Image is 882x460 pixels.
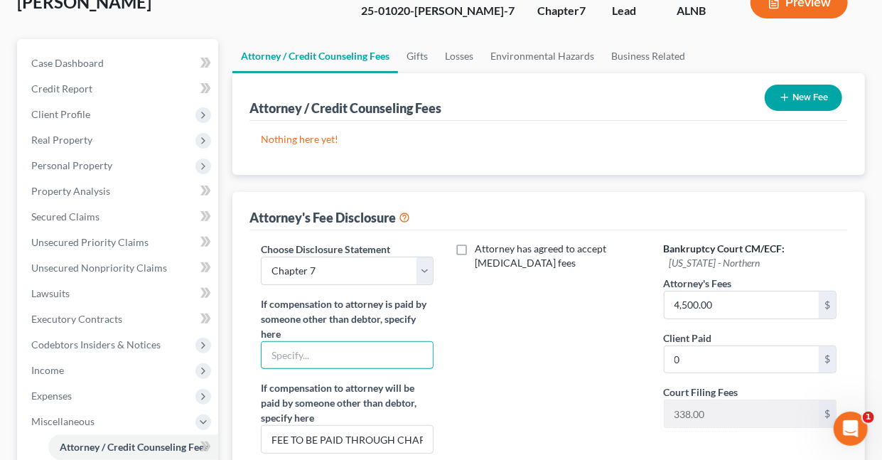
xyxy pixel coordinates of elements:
a: Case Dashboard [20,50,218,76]
a: Executory Contracts [20,306,218,332]
div: Chapter [537,3,589,19]
a: Attorney / Credit Counseling Fees [48,434,218,460]
a: Business Related [603,39,694,73]
div: ALNB [677,3,728,19]
iframe: Intercom live chat [834,412,868,446]
label: Client Paid [664,331,712,346]
span: Real Property [31,134,92,146]
span: 7 [579,4,586,17]
input: 0.00 [665,346,819,373]
span: 1 [863,412,874,423]
div: $ [819,400,836,427]
a: Property Analysis [20,178,218,204]
a: Losses [436,39,482,73]
span: Attorney has agreed to accept [MEDICAL_DATA] fees [475,242,606,269]
span: Miscellaneous [31,415,95,427]
div: Attorney / Credit Counseling Fees [249,100,441,117]
a: Environmental Hazards [482,39,603,73]
input: Specify... [262,342,433,369]
span: Attorney / Credit Counseling Fees [60,441,208,453]
a: Unsecured Priority Claims [20,230,218,255]
span: Client Profile [31,108,90,120]
p: Nothing here yet! [261,132,837,146]
span: Unsecured Nonpriority Claims [31,262,167,274]
div: Attorney's Fee Disclosure [249,209,410,226]
span: Lawsuits [31,287,70,299]
input: 0.00 [665,400,819,427]
label: If compensation to attorney will be paid by someone other than debtor, specify here [261,380,434,425]
span: Credit Report [31,82,92,95]
span: Codebtors Insiders & Notices [31,338,161,351]
div: $ [819,291,836,319]
label: Choose Disclosure Statement [261,242,390,257]
label: If compensation to attorney is paid by someone other than debtor, specify here [261,296,434,341]
a: Unsecured Nonpriority Claims [20,255,218,281]
span: Secured Claims [31,210,100,223]
span: Executory Contracts [31,313,122,325]
input: 0.00 [665,291,819,319]
a: Attorney / Credit Counseling Fees [232,39,398,73]
label: Attorney's Fees [664,276,732,291]
div: 25-01020-[PERSON_NAME]-7 [361,3,515,19]
div: $ [819,346,836,373]
a: Lawsuits [20,281,218,306]
a: Credit Report [20,76,218,102]
a: Gifts [398,39,436,73]
a: Secured Claims [20,204,218,230]
span: Income [31,364,64,376]
label: Court Filing Fees [664,385,738,400]
span: [US_STATE] - Northern [669,257,760,269]
button: New Fee [765,85,842,111]
span: Property Analysis [31,185,110,197]
div: Lead [612,3,654,19]
input: Specify... [262,426,433,453]
span: Personal Property [31,159,112,171]
h6: Bankruptcy Court CM/ECF: [664,242,837,270]
span: Case Dashboard [31,57,104,69]
span: Expenses [31,390,72,402]
span: Unsecured Priority Claims [31,236,149,248]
